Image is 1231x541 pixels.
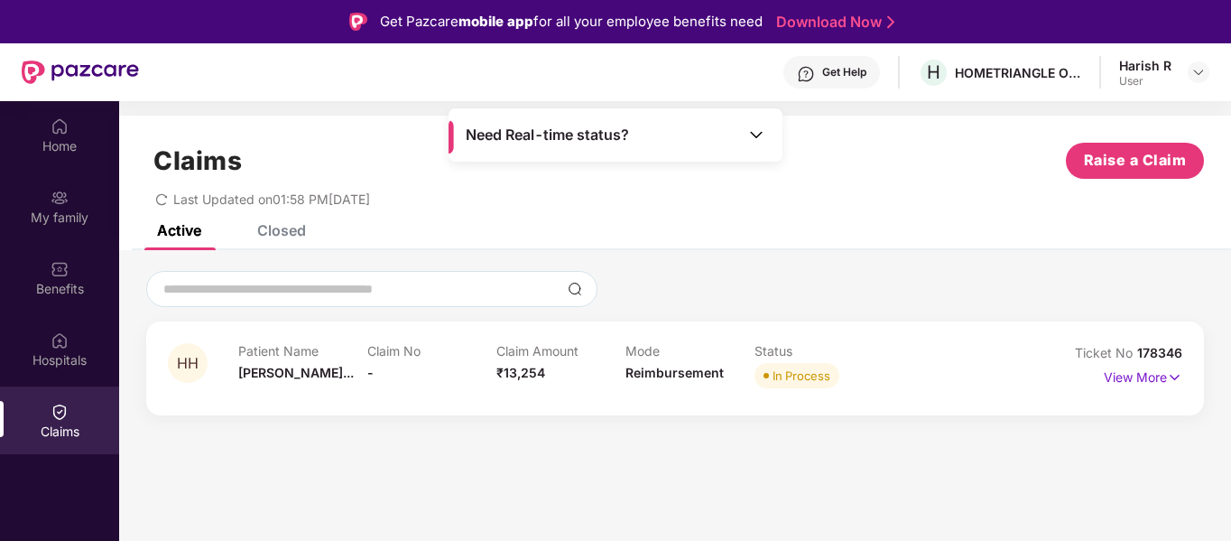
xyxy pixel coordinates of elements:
[1075,345,1137,360] span: Ticket No
[155,191,168,207] span: redo
[238,343,367,359] p: Patient Name
[466,126,629,145] span: Need Real-time status?
[496,365,545,380] span: ₹13,254
[496,343,625,359] p: Claim Amount
[747,126,765,144] img: Toggle Icon
[1137,345,1182,360] span: 178346
[153,145,242,176] h1: Claims
[349,13,367,31] img: Logo
[22,61,139,84] img: New Pazcare Logo
[238,365,354,380] span: [PERSON_NAME]...
[1119,74,1171,89] div: User
[887,13,894,32] img: Stroke
[177,356,199,371] span: HH
[1167,368,1182,387] img: svg+xml;base64,PHN2ZyB4bWxucz0iaHR0cDovL3d3dy53My5vcmcvMjAwMC9zdmciIHdpZHRoPSIxNyIgaGVpZ2h0PSIxNy...
[797,65,815,83] img: svg+xml;base64,PHN2ZyBpZD0iSGVscC0zMngzMiIgeG1sbnM9Imh0dHA6Ly93d3cudzMub3JnLzIwMDAvc3ZnIiB3aWR0aD...
[257,221,306,239] div: Closed
[625,365,724,380] span: Reimbursement
[1084,149,1187,172] span: Raise a Claim
[1119,57,1171,74] div: Harish R
[51,117,69,135] img: svg+xml;base64,PHN2ZyBpZD0iSG9tZSIgeG1sbnM9Imh0dHA6Ly93d3cudzMub3JnLzIwMDAvc3ZnIiB3aWR0aD0iMjAiIG...
[380,11,763,33] div: Get Pazcare for all your employee benefits need
[458,13,533,30] strong: mobile app
[776,13,889,32] a: Download Now
[1066,143,1204,179] button: Raise a Claim
[625,343,754,359] p: Mode
[822,65,866,79] div: Get Help
[568,282,582,296] img: svg+xml;base64,PHN2ZyBpZD0iU2VhcmNoLTMyeDMyIiB4bWxucz0iaHR0cDovL3d3dy53My5vcmcvMjAwMC9zdmciIHdpZH...
[754,343,884,359] p: Status
[157,221,201,239] div: Active
[367,365,374,380] span: -
[51,403,69,421] img: svg+xml;base64,PHN2ZyBpZD0iQ2xhaW0iIHhtbG5zPSJodHRwOi8vd3d3LnczLm9yZy8yMDAwL3N2ZyIgd2lkdGg9IjIwIi...
[173,191,370,207] span: Last Updated on 01:58 PM[DATE]
[1191,65,1206,79] img: svg+xml;base64,PHN2ZyBpZD0iRHJvcGRvd24tMzJ4MzIiIHhtbG5zPSJodHRwOi8vd3d3LnczLm9yZy8yMDAwL3N2ZyIgd2...
[1104,363,1182,387] p: View More
[51,260,69,278] img: svg+xml;base64,PHN2ZyBpZD0iQmVuZWZpdHMiIHhtbG5zPSJodHRwOi8vd3d3LnczLm9yZy8yMDAwL3N2ZyIgd2lkdGg9Ij...
[367,343,496,359] p: Claim No
[51,189,69,207] img: svg+xml;base64,PHN2ZyB3aWR0aD0iMjAiIGhlaWdodD0iMjAiIHZpZXdCb3g9IjAgMCAyMCAyMCIgZmlsbD0ibm9uZSIgeG...
[955,64,1081,81] div: HOMETRIANGLE ONLINE SERVICES PRIVATE LIMITED
[773,367,830,385] div: In Process
[51,331,69,350] img: svg+xml;base64,PHN2ZyBpZD0iSG9zcGl0YWxzIiB4bWxucz0iaHR0cDovL3d3dy53My5vcmcvMjAwMC9zdmciIHdpZHRoPS...
[927,61,940,83] span: H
